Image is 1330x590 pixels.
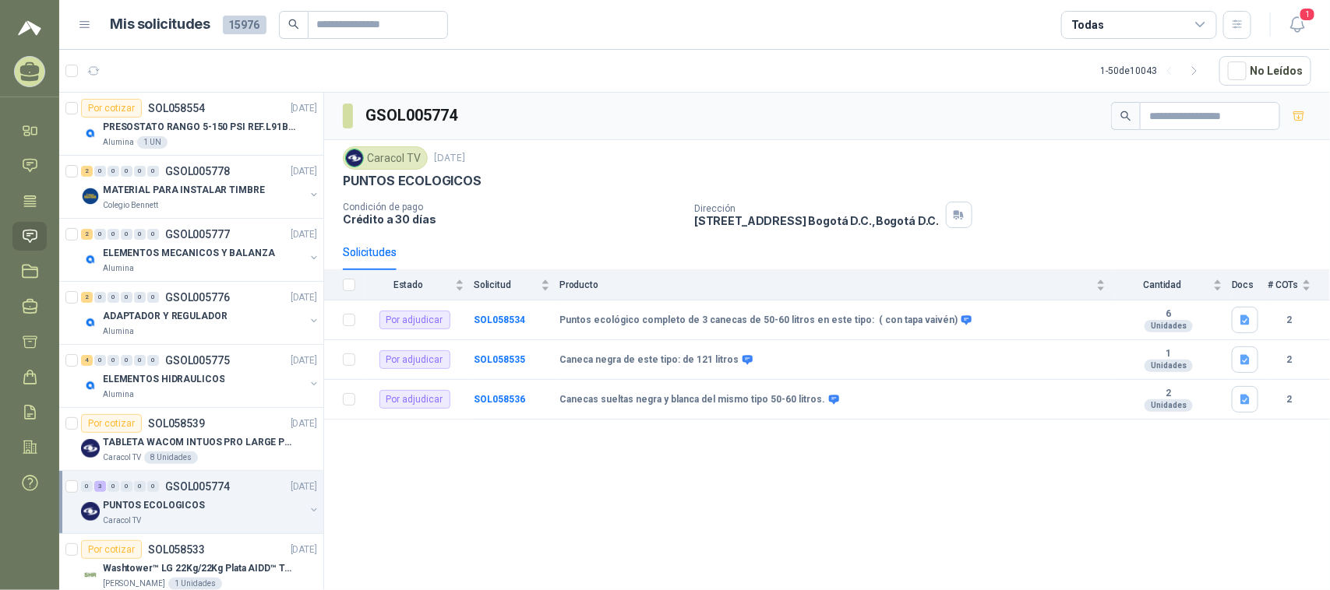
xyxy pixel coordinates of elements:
[1115,270,1232,300] th: Cantidad
[121,166,132,177] div: 0
[1120,111,1131,121] span: search
[147,355,159,366] div: 0
[81,313,100,332] img: Company Logo
[1115,348,1222,360] b: 1
[474,270,559,300] th: Solicitud
[94,481,106,492] div: 3
[81,166,93,177] div: 2
[103,183,265,198] p: MATERIAL PARA INSTALAR TIMBRE
[103,451,141,464] p: Caracol TV
[291,353,317,368] p: [DATE]
[81,229,93,240] div: 2
[291,290,317,305] p: [DATE]
[103,388,134,401] p: Alumina
[291,543,317,557] p: [DATE]
[121,481,132,492] div: 0
[59,408,323,471] a: Por cotizarSOL058539[DATE] Company LogoTABLETA WACOM INTUOS PRO LARGE PTK870K0ACaracol TV8 Unidades
[1268,392,1311,407] b: 2
[343,244,397,261] div: Solicitudes
[108,292,119,303] div: 0
[559,279,1093,290] span: Producto
[81,477,320,527] a: 0 3 0 0 0 0 GSOL005774[DATE] Company LogoPUNTOS ECOLOGICOSCaracol TV
[1145,320,1193,332] div: Unidades
[121,355,132,366] div: 0
[81,292,93,303] div: 2
[134,292,146,303] div: 0
[1232,270,1268,300] th: Docs
[103,325,134,338] p: Alumina
[365,279,452,290] span: Estado
[474,354,525,365] a: SOL058535
[103,246,275,261] p: ELEMENTOS MECANICOS Y BALANZA
[81,351,320,401] a: 4 0 0 0 0 0 GSOL005775[DATE] Company LogoELEMENTOS HIDRAULICOSAlumina
[165,481,230,492] p: GSOL005774
[148,418,205,429] p: SOL058539
[108,481,119,492] div: 0
[1299,7,1316,22] span: 1
[474,314,525,325] a: SOL058534
[108,355,119,366] div: 0
[103,199,158,212] p: Colegio Bennett
[134,166,146,177] div: 0
[81,414,142,433] div: Por cotizar
[365,104,460,128] h3: GSOL005774
[291,479,317,494] p: [DATE]
[1100,58,1207,83] div: 1 - 50 de 10043
[59,93,323,156] a: Por cotizarSOL058554[DATE] Company LogoPRESOSTATO RANGO 5-150 PSI REF.L91B-1050Alumina1 UN
[103,120,297,135] p: PRESOSTATO RANGO 5-150 PSI REF.L91B-1050
[103,262,134,275] p: Alumina
[288,19,299,30] span: search
[103,372,224,387] p: ELEMENTOS HIDRAULICOS
[1115,279,1210,290] span: Cantidad
[134,481,146,492] div: 0
[81,250,100,269] img: Company Logo
[94,229,106,240] div: 0
[148,103,205,114] p: SOL058554
[291,164,317,179] p: [DATE]
[165,292,230,303] p: GSOL005776
[1268,313,1311,328] b: 2
[291,101,317,116] p: [DATE]
[1268,270,1330,300] th: # COTs
[81,481,93,492] div: 0
[147,229,159,240] div: 0
[103,136,134,149] p: Alumina
[343,212,682,226] p: Crédito a 30 días
[94,355,106,366] div: 0
[103,498,205,513] p: PUNTOS ECOLOGICOS
[81,376,100,395] img: Company Logo
[134,355,146,366] div: 0
[346,149,363,167] img: Company Logo
[144,451,198,464] div: 8 Unidades
[474,394,525,405] a: SOL058536
[147,481,159,492] div: 0
[148,544,205,555] p: SOL058533
[81,565,100,584] img: Company Logo
[379,350,450,369] div: Por adjudicar
[81,99,142,118] div: Por cotizar
[1283,11,1311,39] button: 1
[559,314,958,327] b: Puntos ecológico completo de 3 canecas de 50-60 litros en este tipo: ( con tapa vaivén)
[379,390,450,409] div: Por adjudicar
[694,203,939,214] p: Dirección
[81,355,93,366] div: 4
[1115,308,1222,321] b: 6
[81,187,100,205] img: Company Logo
[134,229,146,240] div: 0
[81,124,100,142] img: Company Logo
[165,355,230,366] p: GSOL005775
[379,311,450,329] div: Por adjudicar
[474,279,538,290] span: Solicitud
[81,502,100,521] img: Company Logo
[1268,353,1311,367] b: 2
[103,309,227,324] p: ADAPTADOR Y REGULADOR
[291,227,317,242] p: [DATE]
[559,354,739,367] b: Caneca negra de este tipo: de 121 litros
[18,19,41,37] img: Logo peakr
[137,136,168,149] div: 1 UN
[343,173,482,189] p: PUNTOS ECOLOGICOS
[165,229,230,240] p: GSOL005777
